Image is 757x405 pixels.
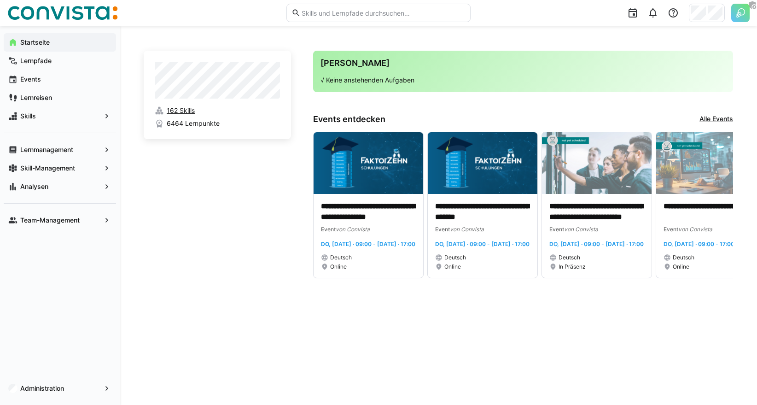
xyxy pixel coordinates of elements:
[313,114,385,124] h3: Events entdecken
[664,226,678,233] span: Event
[314,132,423,194] img: image
[444,263,461,270] span: Online
[559,254,580,261] span: Deutsch
[435,241,530,247] span: Do, [DATE] · 09:00 - [DATE] · 17:00
[564,226,598,233] span: von Convista
[155,106,280,115] a: 162 Skills
[678,226,712,233] span: von Convista
[320,58,726,68] h3: [PERSON_NAME]
[549,241,644,247] span: Do, [DATE] · 09:00 - [DATE] · 17:00
[167,119,220,128] span: 6464 Lernpunkte
[320,76,726,85] p: √ Keine anstehenden Aufgaben
[559,263,586,270] span: In Präsenz
[542,132,652,194] img: image
[673,263,689,270] span: Online
[435,226,450,233] span: Event
[428,132,537,194] img: image
[336,226,370,233] span: von Convista
[450,226,484,233] span: von Convista
[673,254,694,261] span: Deutsch
[664,241,734,247] span: Do, [DATE] · 09:00 - 17:00
[549,226,564,233] span: Event
[301,9,466,17] input: Skills und Lernpfade durchsuchen…
[330,254,352,261] span: Deutsch
[330,263,347,270] span: Online
[321,226,336,233] span: Event
[699,114,733,124] a: Alle Events
[444,254,466,261] span: Deutsch
[167,106,195,115] span: 162 Skills
[321,241,415,247] span: Do, [DATE] · 09:00 - [DATE] · 17:00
